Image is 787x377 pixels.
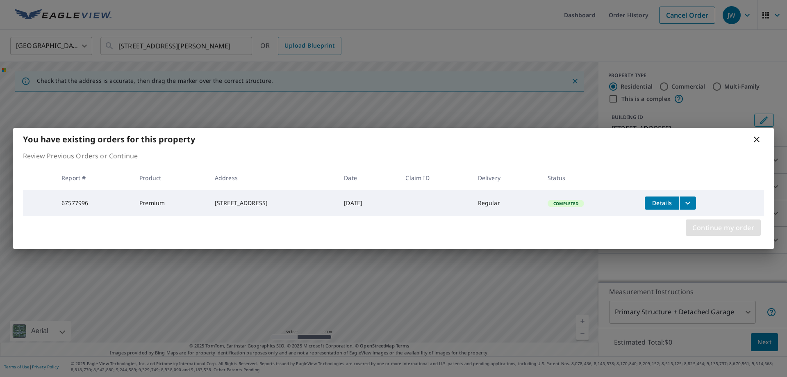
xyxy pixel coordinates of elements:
th: Report # [55,166,133,190]
span: Details [650,199,674,207]
button: detailsBtn-67577996 [645,196,679,210]
th: Status [541,166,638,190]
th: Address [208,166,337,190]
td: [DATE] [337,190,399,216]
th: Product [133,166,208,190]
span: Continue my order [692,222,754,233]
button: Continue my order [686,219,761,236]
th: Claim ID [399,166,471,190]
div: [STREET_ADDRESS] [215,199,331,207]
th: Delivery [471,166,541,190]
td: 67577996 [55,190,133,216]
button: filesDropdownBtn-67577996 [679,196,696,210]
span: Completed [548,201,583,206]
th: Date [337,166,399,190]
td: Premium [133,190,208,216]
td: Regular [471,190,541,216]
b: You have existing orders for this property [23,134,195,145]
p: Review Previous Orders or Continue [23,151,764,161]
